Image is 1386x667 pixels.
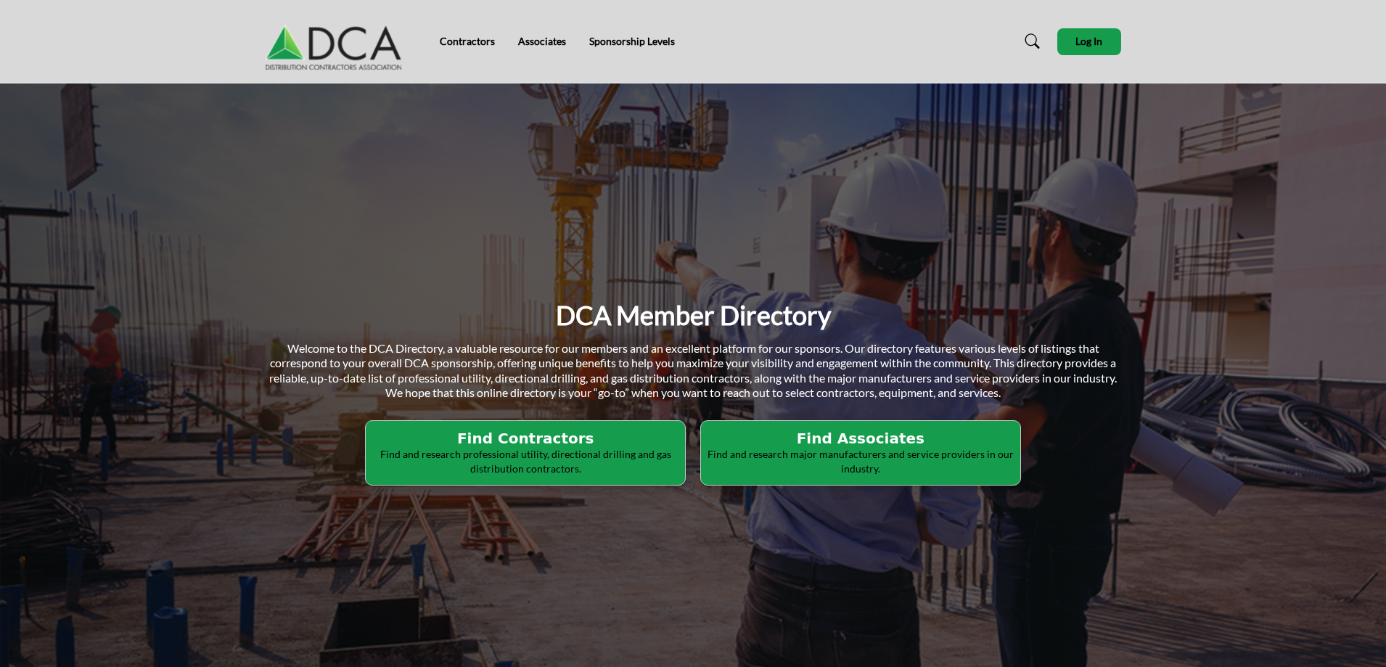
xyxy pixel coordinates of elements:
span: Log In [1075,35,1102,47]
a: Associates [518,35,566,47]
a: Contractors [440,35,495,47]
button: Find Contractors Find and research professional utility, directional drilling and gas distributio... [365,420,686,486]
a: Sponsorship Levels [589,35,675,47]
span: Welcome to the DCA Directory, a valuable resource for our members and an excellent platform for o... [269,341,1117,400]
img: Site Logo [266,12,409,70]
h2: Find Contractors [370,430,681,447]
p: Find and research major manufacturers and service providers in our industry. [705,447,1016,475]
button: Find Associates Find and research major manufacturers and service providers in our industry. [700,420,1021,486]
h1: DCA Member Directory [556,298,831,332]
p: Find and research professional utility, directional drilling and gas distribution contractors. [370,447,681,475]
button: Log In [1057,28,1121,55]
a: Search [1011,30,1049,53]
h2: Find Associates [705,430,1016,447]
